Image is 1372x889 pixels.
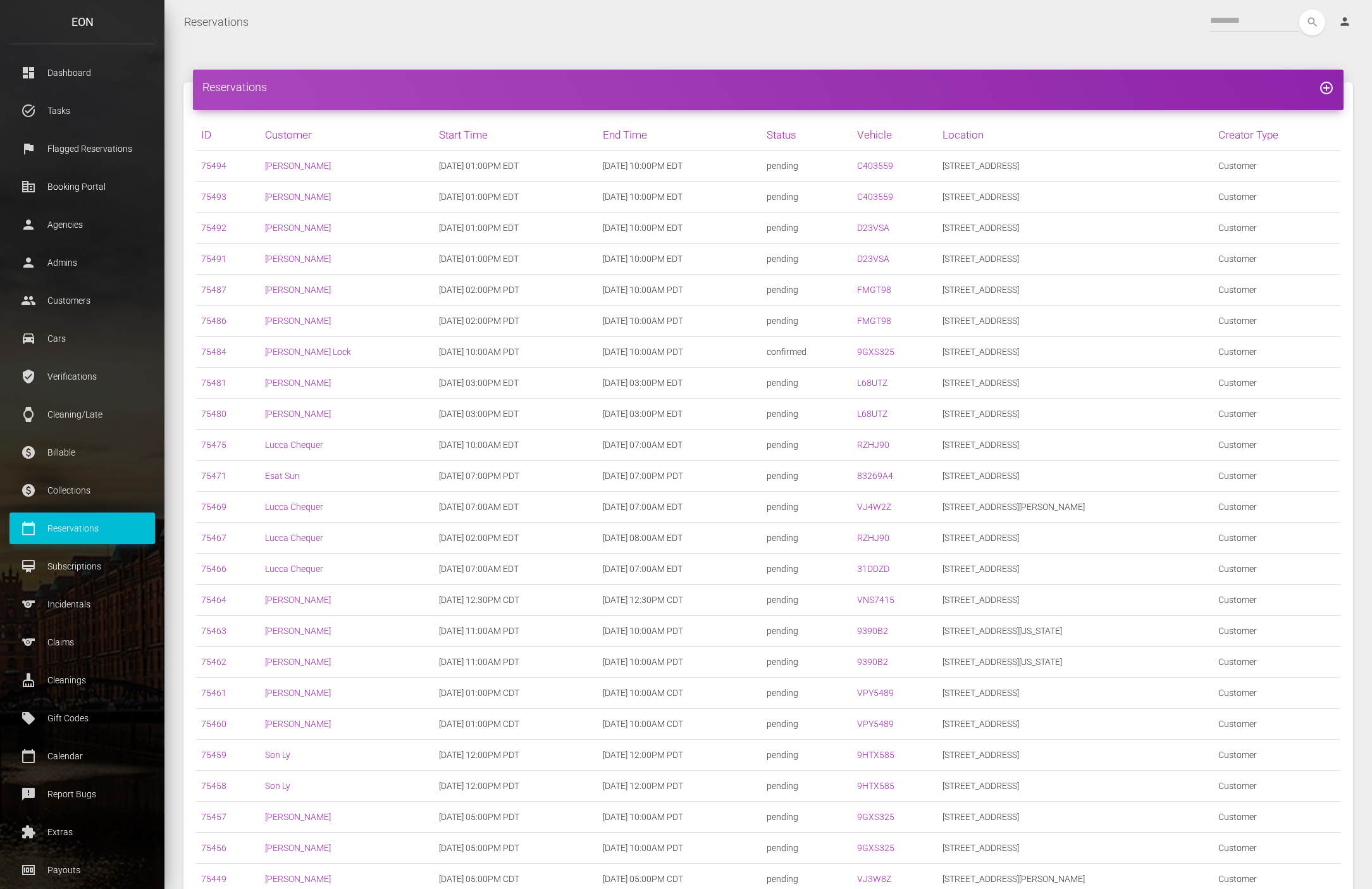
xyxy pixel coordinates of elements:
[434,709,598,740] td: [DATE] 01:00PM CDT
[937,771,1213,802] td: [STREET_ADDRESS]
[857,719,894,729] a: VPY5489
[598,833,762,864] td: [DATE] 10:00AM PDT
[9,247,155,278] a: person Admins
[434,523,598,554] td: [DATE] 02:00PM EDT
[19,177,145,196] p: Booking Portal
[201,316,226,326] a: 75486
[434,647,598,678] td: [DATE] 11:00AM PDT
[762,306,852,337] td: pending
[9,57,155,89] a: dashboard Dashboard
[265,502,323,512] a: Lucca Chequer
[1213,430,1340,461] td: Customer
[265,223,331,233] a: [PERSON_NAME]
[19,291,145,310] p: Customers
[9,550,155,582] a: card_membership Subscriptions
[265,316,331,326] a: [PERSON_NAME]
[598,399,762,430] td: [DATE] 03:00PM EDT
[9,171,155,202] a: corporate_fare Booking Portal
[434,585,598,616] td: [DATE] 12:30PM CDT
[598,616,762,647] td: [DATE] 10:00AM PDT
[201,254,226,264] a: 75491
[1213,833,1340,864] td: Customer
[434,802,598,833] td: [DATE] 05:00PM PDT
[19,101,145,120] p: Tasks
[19,861,145,880] p: Payouts
[1213,554,1340,585] td: Customer
[762,244,852,275] td: pending
[937,244,1213,275] td: [STREET_ADDRESS]
[201,657,226,667] a: 75462
[19,671,145,690] p: Cleanings
[265,347,351,357] a: [PERSON_NAME] Lock
[857,471,893,481] a: 83269A4
[265,161,331,171] a: [PERSON_NAME]
[434,399,598,430] td: [DATE] 03:00PM EDT
[762,647,852,678] td: pending
[201,285,226,295] a: 75487
[598,430,762,461] td: [DATE] 07:00AM EDT
[9,588,155,620] a: sports Incidentals
[19,215,145,234] p: Agencies
[598,709,762,740] td: [DATE] 10:00AM CDT
[598,554,762,585] td: [DATE] 07:00AM EDT
[201,223,226,233] a: 75492
[19,253,145,272] p: Admins
[598,151,762,182] td: [DATE] 10:00PM EDT
[19,595,145,614] p: Incidentals
[19,367,145,386] p: Verifications
[937,585,1213,616] td: [STREET_ADDRESS]
[1213,678,1340,709] td: Customer
[201,564,226,574] a: 75466
[1213,461,1340,492] td: Customer
[857,843,894,853] a: 9GXS325
[937,678,1213,709] td: [STREET_ADDRESS]
[19,519,145,538] p: Reservations
[598,647,762,678] td: [DATE] 10:00AM PDT
[260,120,434,151] th: Customer
[265,564,323,574] a: Lucca Chequer
[201,378,226,388] a: 75481
[1299,9,1325,35] button: search
[434,740,598,771] td: [DATE] 12:00PM PDT
[937,616,1213,647] td: [STREET_ADDRESS][US_STATE]
[762,833,852,864] td: pending
[762,461,852,492] td: pending
[265,750,290,760] a: Son Ly
[857,874,891,884] a: VJ3W8Z
[434,833,598,864] td: [DATE] 05:00PM PDT
[598,120,762,151] th: End Time
[19,329,145,348] p: Cars
[762,275,852,306] td: pending
[937,151,1213,182] td: [STREET_ADDRESS]
[762,740,852,771] td: pending
[937,740,1213,771] td: [STREET_ADDRESS]
[852,120,938,151] th: Vehicle
[1213,182,1340,213] td: Customer
[762,585,852,616] td: pending
[201,812,226,822] a: 75457
[9,854,155,886] a: money Payouts
[857,409,887,419] a: L68UTZ
[9,209,155,240] a: person Agencies
[434,492,598,523] td: [DATE] 07:00AM EDT
[598,244,762,275] td: [DATE] 10:00PM EDT
[434,771,598,802] td: [DATE] 12:00PM PDT
[184,6,249,38] a: Reservations
[1213,802,1340,833] td: Customer
[1213,151,1340,182] td: Customer
[19,633,145,652] p: Claims
[857,347,894,357] a: 9GXS325
[201,347,226,357] a: 75484
[857,502,891,512] a: VJ4W2Z
[762,120,852,151] th: Status
[1213,244,1340,275] td: Customer
[9,361,155,392] a: verified_user Verifications
[937,523,1213,554] td: [STREET_ADDRESS]
[598,523,762,554] td: [DATE] 08:00AM EDT
[1213,585,1340,616] td: Customer
[937,337,1213,368] td: [STREET_ADDRESS]
[265,626,331,636] a: [PERSON_NAME]
[265,409,331,419] a: [PERSON_NAME]
[1319,80,1334,96] i: add_circle_outline
[9,437,155,468] a: paid Billable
